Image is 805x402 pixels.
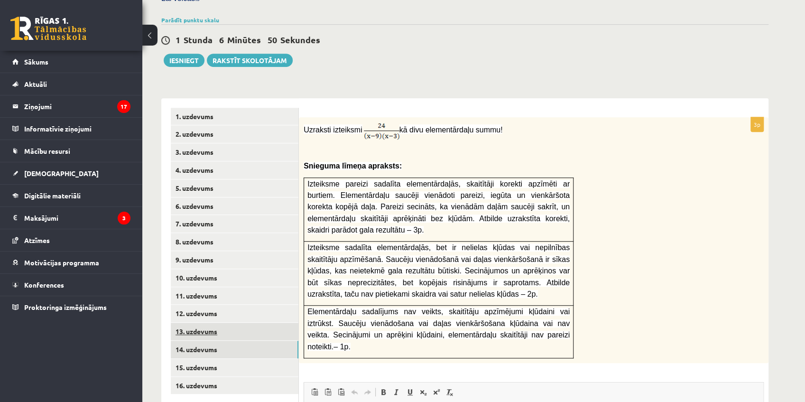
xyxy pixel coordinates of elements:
[171,215,298,233] a: 7. uzdevums
[280,34,320,45] span: Sekundes
[416,386,430,398] a: Subscript
[12,118,130,140] a: Informatīvie ziņojumi
[308,386,321,398] a: Paste (Ctrl+V)
[171,323,298,340] a: 13. uzdevums
[171,179,298,197] a: 5. uzdevums
[12,207,130,229] a: Maksājumi3
[399,126,503,134] span: kā divu elementārdaļu summu!
[24,118,130,140] legend: Informatīvie ziņojumi
[171,233,298,251] a: 8. uzdevums
[12,252,130,273] a: Motivācijas programma
[24,95,130,117] legend: Ziņojumi
[176,34,180,45] span: 1
[24,169,99,178] span: [DEMOGRAPHIC_DATA]
[307,243,570,298] span: Izteiksme sadalīta elementārdaļās, bet ir nelielas kļūdas vai nepilnības skaitītāju apzīmēšanā. S...
[207,54,293,67] a: Rakstīt skolotājam
[171,305,298,322] a: 12. uzdevums
[171,359,298,376] a: 15. uzdevums
[307,308,570,350] span: Elementārdaļu sadalījums nav veikts, skaitītāju apzīmējumi kļūdaini vai iztrūkst. Saucēju vienādo...
[750,117,764,132] p: 3p
[24,191,81,200] span: Digitālie materiāli
[268,34,277,45] span: 50
[9,9,450,19] body: Editor, wiswyg-editor-user-answer-47433921379420
[307,180,570,234] span: Izteiksme pareizi sadalīta elementārdaļās, skaitītāji korekti apzīmēti ar burtiem. Elementārdaļu ...
[304,162,402,170] span: Snieguma līmeņa apraksts:
[12,73,130,95] a: Aktuāli
[171,125,298,143] a: 2. uzdevums
[430,386,443,398] a: Superscript
[12,185,130,206] a: Digitālie materiāli
[377,386,390,398] a: Bold (Ctrl+B)
[12,229,130,251] a: Atzīmes
[184,34,213,45] span: Stunda
[24,258,99,267] span: Motivācijas programma
[361,386,374,398] a: Redo (Ctrl+Y)
[321,386,334,398] a: Paste as plain text (Ctrl+Shift+V)
[24,280,64,289] span: Konferences
[171,287,298,305] a: 11. uzdevums
[171,269,298,287] a: 10. uzdevums
[24,80,47,88] span: Aktuāli
[12,95,130,117] a: Ziņojumi17
[24,236,50,244] span: Atzīmes
[219,34,224,45] span: 6
[390,386,403,398] a: Italic (Ctrl+I)
[118,212,130,224] i: 3
[227,34,261,45] span: Minūtes
[171,377,298,394] a: 16. uzdevums
[171,251,298,269] a: 9. uzdevums
[24,207,130,229] legend: Maksājumi
[171,341,298,358] a: 14. uzdevums
[10,17,86,40] a: Rīgas 1. Tālmācības vidusskola
[12,140,130,162] a: Mācību resursi
[171,197,298,215] a: 6. uzdevums
[164,54,204,67] button: Iesniegt
[117,100,130,113] i: 17
[12,162,130,184] a: [DEMOGRAPHIC_DATA]
[12,296,130,318] a: Proktoringa izmēģinājums
[304,126,362,134] span: Uzraksti izteiksmi
[348,386,361,398] a: Undo (Ctrl+Z)
[364,122,399,140] img: 6VvsQulXE6WDJSjuNvvF3Za4bHAJ1k5aMnlkI0yjibYD9XElBPvFirZT+F1vPqVe2k70zpXydaPP7ein2O5e95PDil+E5SXvF...
[24,57,48,66] span: Sākums
[24,147,70,155] span: Mācību resursi
[334,386,348,398] a: Paste from Word
[12,274,130,296] a: Konferences
[171,143,298,161] a: 3. uzdevums
[171,108,298,125] a: 1. uzdevums
[403,386,416,398] a: Underline (Ctrl+U)
[24,303,107,311] span: Proktoringa izmēģinājums
[12,51,130,73] a: Sākums
[171,161,298,179] a: 4. uzdevums
[443,386,456,398] a: Remove Format
[161,16,219,24] a: Parādīt punktu skalu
